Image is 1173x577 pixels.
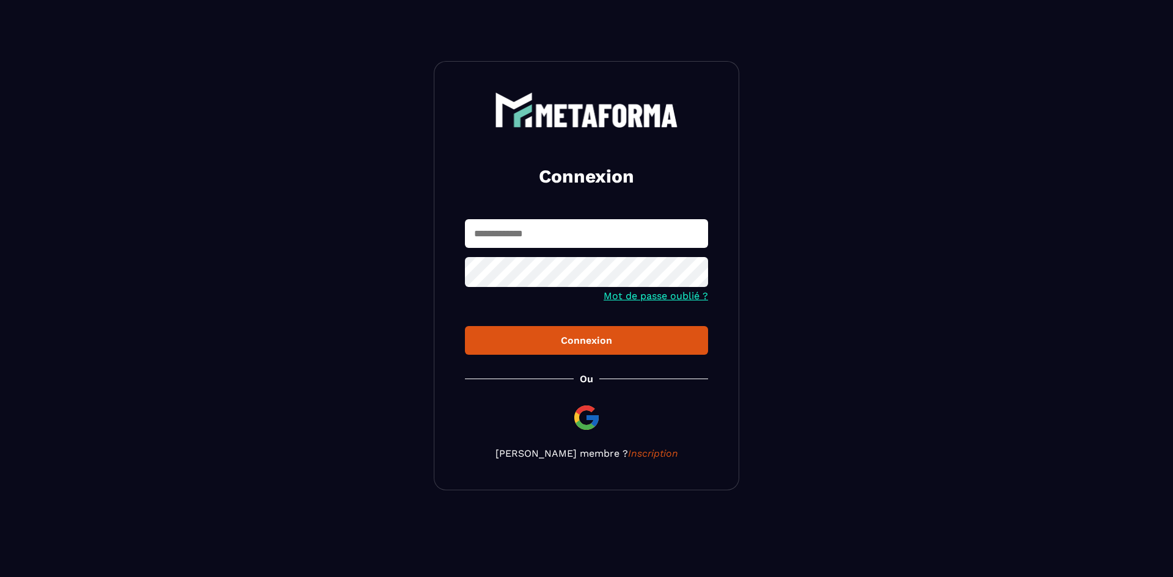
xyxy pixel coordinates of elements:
[480,164,693,189] h2: Connexion
[628,448,678,459] a: Inscription
[465,326,708,355] button: Connexion
[495,92,678,128] img: logo
[572,403,601,432] img: google
[475,335,698,346] div: Connexion
[604,290,708,302] a: Mot de passe oublié ?
[465,92,708,128] a: logo
[580,373,593,385] p: Ou
[465,448,708,459] p: [PERSON_NAME] membre ?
